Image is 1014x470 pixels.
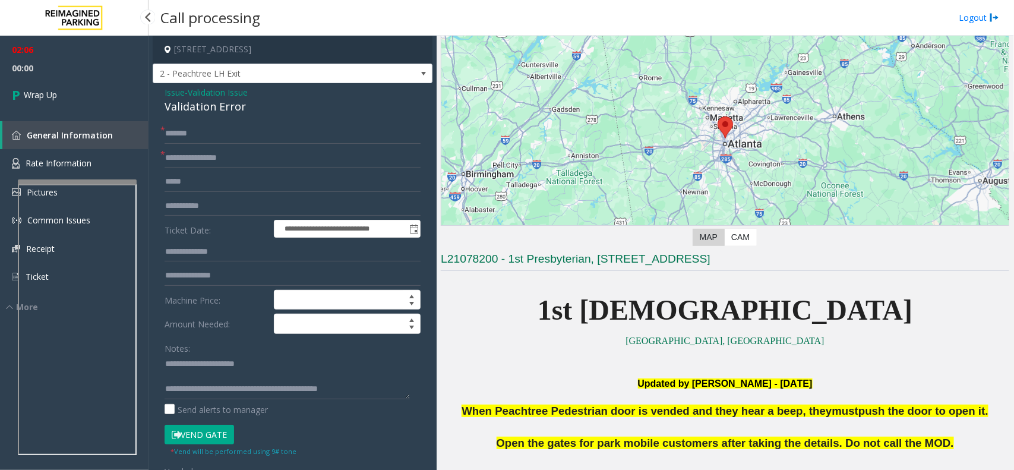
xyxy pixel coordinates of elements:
[165,86,185,99] span: Issue
[638,378,813,389] span: Updated by [PERSON_NAME] - [DATE]
[403,324,420,333] span: Decrease value
[12,245,20,253] img: 'icon'
[162,220,271,238] label: Ticket Date:
[27,130,113,141] span: General Information
[12,188,21,196] img: 'icon'
[165,338,190,355] label: Notes:
[538,294,913,326] span: 1st [DEMOGRAPHIC_DATA]
[832,405,859,417] span: must
[165,403,268,416] label: Send alerts to manager
[12,158,20,169] img: 'icon'
[441,251,1009,271] h3: L21078200 - 1st Presbyterian, [STREET_ADDRESS]
[12,272,20,282] img: 'icon'
[858,405,988,417] span: push the door to open it.
[718,116,733,138] div: 1337 Peachtree Street Northeast, Atlanta, GA
[497,437,954,449] span: Open the gates for park mobile customers after taking the details. Do not call the MOD.
[990,11,999,24] img: logout
[153,64,376,83] span: 2 - Peachtree LH Exit
[403,314,420,324] span: Increase value
[185,87,248,98] span: -
[24,89,57,101] span: Wrap Up
[2,121,149,149] a: General Information
[26,157,91,169] span: Rate Information
[170,447,296,456] small: Vend will be performed using 9# tone
[462,405,832,417] span: When Peachtree Pedestrian door is vended and they hear a beep, they
[12,131,21,140] img: 'icon'
[12,216,21,225] img: 'icon'
[724,229,757,246] label: CAM
[693,229,725,246] label: Map
[407,220,420,237] span: Toggle popup
[6,301,149,313] div: More
[165,425,234,445] button: Vend Gate
[959,11,999,24] a: Logout
[153,36,432,64] h4: [STREET_ADDRESS]
[403,300,420,310] span: Decrease value
[162,314,271,334] label: Amount Needed:
[154,3,266,32] h3: Call processing
[188,86,248,99] span: Validation Issue
[626,336,825,346] a: [GEOGRAPHIC_DATA], [GEOGRAPHIC_DATA]
[162,290,271,310] label: Machine Price:
[403,291,420,300] span: Increase value
[165,99,421,115] div: Validation Error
